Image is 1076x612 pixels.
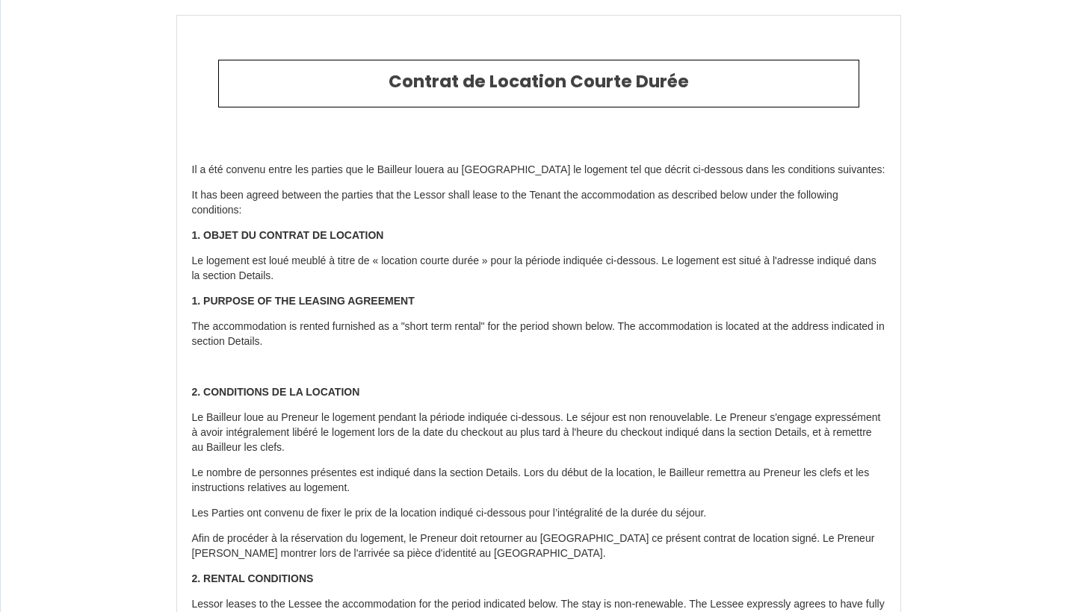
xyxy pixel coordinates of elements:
[192,295,415,307] strong: 1. PURPOSE OF THE LEASING AGREEMENT
[192,506,885,521] p: Les Parties ont convenu de fixer le prix de la location indiqué ci-dessous pour l’intégralité de ...
[192,466,885,496] p: Le nombre de personnes présentes est indiqué dans la section Details. Lors du début de la locatio...
[192,386,360,398] strong: 2. CONDITIONS DE LA LOCATION
[192,572,314,584] strong: 2. RENTAL CONDITIONS
[192,229,384,241] strong: 1. OBJET DU CONTRAT DE LOCATION
[192,254,885,284] p: Le logement est loué meublé à titre de « location courte durée » pour la période indiquée ci-dess...
[192,531,885,561] p: Afin de procéder à la réservation du logement, le Preneur doit retourner au [GEOGRAPHIC_DATA] ce ...
[192,163,885,178] p: Il a été convenu entre les parties que le Bailleur louera au [GEOGRAPHIC_DATA] le logement tel qu...
[192,188,885,218] p: It has been agreed between the parties that the Lessor shall lease to the Tenant the accommodatio...
[192,319,885,349] p: The accommodation is rented furnished as a "short term rental" for the period shown below. The ac...
[192,410,885,455] p: Le Bailleur loue au Preneur le logement pendant la période indiquée ci-dessous. Le séjour est non...
[230,72,847,93] h2: Contrat de Location Courte Durée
